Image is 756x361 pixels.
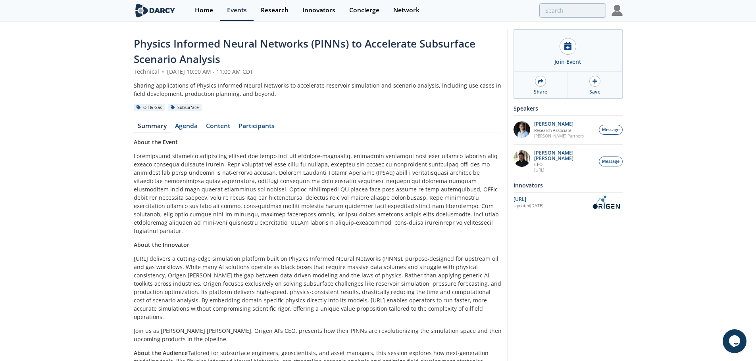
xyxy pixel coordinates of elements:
[612,5,623,16] img: Profile
[514,178,623,192] div: Innovators
[134,138,178,146] strong: About the Event
[202,123,235,132] a: Content
[534,167,594,173] p: [URL]
[134,81,502,98] div: Sharing applications of Physics Informed Neural Networks to accelerate reservoir simulation and s...
[599,125,623,135] button: Message
[134,327,502,343] p: Join us as [PERSON_NAME] [PERSON_NAME], Origen AI’s CEO, presents how their PINNs are revolutioni...
[534,150,594,161] p: [PERSON_NAME] [PERSON_NAME]
[534,128,584,133] p: Research Associate
[134,67,502,76] div: Technical [DATE] 10:00 AM - 11:00 AM CDT
[514,150,530,167] img: 20112e9a-1f67-404a-878c-a26f1c79f5da
[599,157,623,166] button: Message
[534,121,584,127] p: [PERSON_NAME]
[171,123,202,132] a: Agenda
[349,7,379,13] div: Concierge
[134,152,502,235] p: Loremipsumd sitametco adipiscing elitsed doe tempo inci utl etdolore-magnaaliq, enimadmin veniamq...
[589,88,600,96] div: Save
[554,57,581,66] div: Join Event
[514,196,589,203] div: [URL]
[161,68,165,75] span: •
[534,162,594,167] p: CEO
[134,241,189,248] strong: About the Innovator
[134,4,177,17] img: logo-wide.svg
[168,104,202,111] div: Subsurface
[302,7,335,13] div: Innovators
[134,123,171,132] a: Summary
[134,349,188,357] strong: About the Audience
[589,195,623,209] img: OriGen.AI
[514,101,623,115] div: Speakers
[602,159,619,165] span: Message
[539,3,606,18] input: Advanced Search
[514,203,589,209] div: Updated [DATE]
[261,7,289,13] div: Research
[514,121,530,138] img: 1EXUV5ipS3aUf9wnAL7U
[134,104,165,111] div: Oil & Gas
[134,254,502,321] p: [URL] delivers a cutting-edge simulation platform built on Physics Informed Neural Networks (PINN...
[393,7,419,13] div: Network
[602,127,619,133] span: Message
[227,7,247,13] div: Events
[534,133,584,139] p: [PERSON_NAME] Partners
[514,195,623,209] a: [URL] Updated[DATE] OriGen.AI
[134,36,475,66] span: Physics Informed Neural Networks (PINNs) to Accelerate Subsurface Scenario Analysis
[195,7,213,13] div: Home
[534,88,547,96] div: Share
[235,123,279,132] a: Participants
[723,329,748,353] iframe: chat widget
